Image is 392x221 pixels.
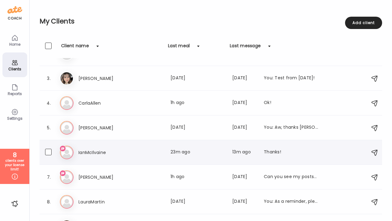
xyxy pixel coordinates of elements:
div: Last message [230,43,261,52]
div: Reports [4,92,26,96]
div: You: Test from [DATE]! [264,75,318,82]
div: Thanks! [264,149,318,156]
h2: My Clients [40,17,382,26]
div: Last meal [168,43,190,52]
h3: [PERSON_NAME] [78,75,133,82]
div: 13m ago [232,149,256,156]
div: 1h ago [171,99,225,107]
div: You: As a reminder, please restart your logging! I look forward to seeing your food photos :) [264,198,318,206]
div: [DATE] [232,198,256,206]
div: 3. [45,75,53,82]
div: 5. [45,124,53,131]
div: 8 [2,151,27,159]
div: [DATE] [232,173,256,181]
h3: [PERSON_NAME] [78,124,133,131]
div: coach [8,16,22,21]
div: Add client [345,17,382,29]
div: Ok! [264,99,318,107]
div: Home [4,42,26,46]
div: Clients [4,67,26,71]
div: [DATE] [232,99,256,107]
div: 7. [45,173,53,181]
div: Client name [61,43,89,52]
div: You: Aw, thanks [PERSON_NAME]!! You're so sweet. We are very excited, and grateful. I'm so happy ... [264,124,318,131]
div: Can you see my posts? Just making sure I don't have to hit share or anything. [264,173,318,181]
div: 23m ago [171,149,225,156]
div: 8. [45,198,53,206]
div: Settings [4,116,26,120]
div: [DATE] [171,124,225,131]
div: [DATE] [171,198,225,206]
div: [DATE] [232,124,256,131]
h3: [PERSON_NAME] [78,173,133,181]
div: [DATE] [232,75,256,82]
div: 4. [45,99,53,107]
h3: LauraMartin [78,198,133,206]
h3: IanMcIlvaine [78,149,133,156]
div: [DATE] [171,75,225,82]
div: clients over your license limit! [2,159,27,172]
div: 1h ago [171,173,225,181]
img: ate [7,5,22,15]
h3: CarlaAllen [78,99,133,107]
